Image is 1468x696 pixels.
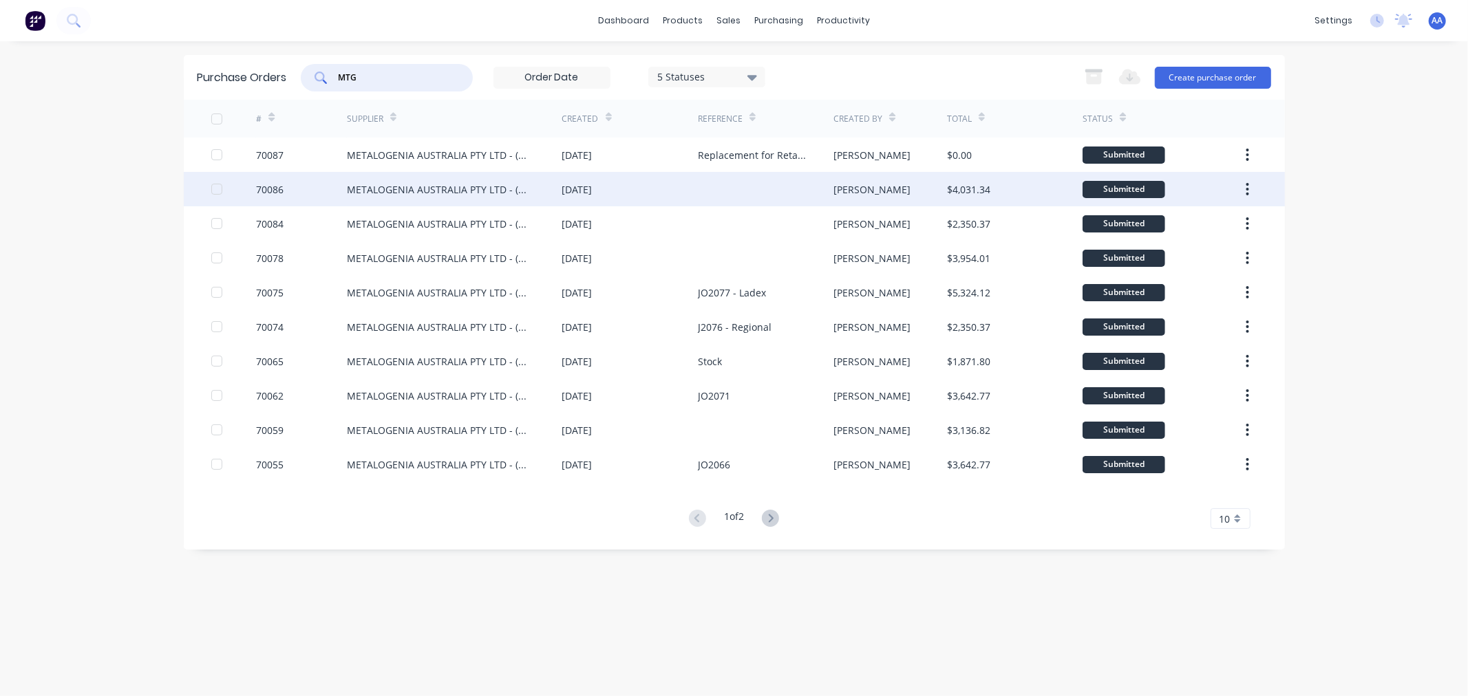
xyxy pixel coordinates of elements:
div: [PERSON_NAME] [833,217,911,231]
div: 1 of 2 [724,509,744,529]
div: 70084 [256,217,284,231]
div: 70055 [256,457,284,472]
div: [DATE] [562,251,593,265]
div: Submitted [1083,284,1165,301]
span: AA [1432,14,1443,27]
div: Status [1083,113,1113,125]
div: [DATE] [562,182,593,197]
div: Stock [698,354,722,369]
div: Supplier [347,113,383,125]
div: [DATE] [562,457,593,472]
div: $3,954.01 [947,251,990,265]
div: Submitted [1083,318,1165,336]
div: Submitted [1083,250,1165,267]
div: $5,324.12 [947,285,990,300]
div: 70078 [256,251,284,265]
div: # [256,113,262,125]
div: Purchase Orders [198,69,287,86]
span: 10 [1220,512,1231,526]
div: 70074 [256,320,284,334]
div: 70065 [256,354,284,369]
div: settings [1308,10,1359,31]
div: sales [710,10,747,31]
div: Submitted [1083,215,1165,232]
div: 70059 [256,423,284,437]
div: [PERSON_NAME] [833,182,911,197]
input: Order Date [494,67,610,88]
div: $3,136.82 [947,423,990,437]
div: Total [947,113,972,125]
div: $1,871.80 [947,354,990,369]
div: 70062 [256,389,284,403]
div: [PERSON_NAME] [833,148,911,162]
div: 70086 [256,182,284,197]
div: [DATE] [562,320,593,334]
div: Created By [833,113,882,125]
div: [DATE] [562,217,593,231]
div: METALOGENIA AUSTRALIA PTY LTD - (MTG) [347,182,535,197]
div: METALOGENIA AUSTRALIA PTY LTD - (MTG) [347,320,535,334]
div: METALOGENIA AUSTRALIA PTY LTD - (MTG) [347,148,535,162]
div: $0.00 [947,148,972,162]
div: [PERSON_NAME] [833,389,911,403]
div: Submitted [1083,422,1165,439]
div: METALOGENIA AUSTRALIA PTY LTD - (MTG) [347,251,535,265]
div: METALOGENIA AUSTRALIA PTY LTD - (MTG) [347,423,535,437]
div: [DATE] [562,423,593,437]
div: [PERSON_NAME] [833,251,911,265]
div: 5 Statuses [657,69,756,84]
div: METALOGENIA AUSTRALIA PTY LTD - (MTG) [347,285,535,300]
div: J2076 - Regional [698,320,772,334]
div: [PERSON_NAME] [833,457,911,472]
a: dashboard [591,10,656,31]
div: products [656,10,710,31]
div: [DATE] [562,285,593,300]
div: Submitted [1083,456,1165,473]
div: Submitted [1083,181,1165,198]
img: Factory [25,10,45,31]
input: Search purchase orders... [337,71,451,85]
div: [DATE] [562,148,593,162]
div: 70075 [256,285,284,300]
div: Submitted [1083,146,1165,164]
div: JO2066 [698,457,730,472]
div: [DATE] [562,354,593,369]
div: METALOGENIA AUSTRALIA PTY LTD - (MTG) [347,217,535,231]
div: Created [562,113,599,125]
button: Create purchase order [1155,67,1271,89]
div: productivity [810,10,877,31]
div: Replacement for Retaincon QLD - Ref [PERSON_NAME] [698,148,806,162]
div: [PERSON_NAME] [833,285,911,300]
div: [PERSON_NAME] [833,423,911,437]
div: Submitted [1083,387,1165,404]
div: $3,642.77 [947,457,990,472]
div: METALOGENIA AUSTRALIA PTY LTD - (MTG) [347,457,535,472]
div: $2,350.37 [947,320,990,334]
div: Submitted [1083,353,1165,370]
div: METALOGENIA AUSTRALIA PTY LTD - (MTG) [347,389,535,403]
div: [PERSON_NAME] [833,354,911,369]
div: $3,642.77 [947,389,990,403]
div: JO2077 - Ladex [698,285,766,300]
div: $4,031.34 [947,182,990,197]
div: 70087 [256,148,284,162]
div: JO2071 [698,389,730,403]
div: [DATE] [562,389,593,403]
div: purchasing [747,10,810,31]
div: METALOGENIA AUSTRALIA PTY LTD - (MTG) [347,354,535,369]
div: Reference [698,113,743,125]
div: [PERSON_NAME] [833,320,911,334]
div: $2,350.37 [947,217,990,231]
